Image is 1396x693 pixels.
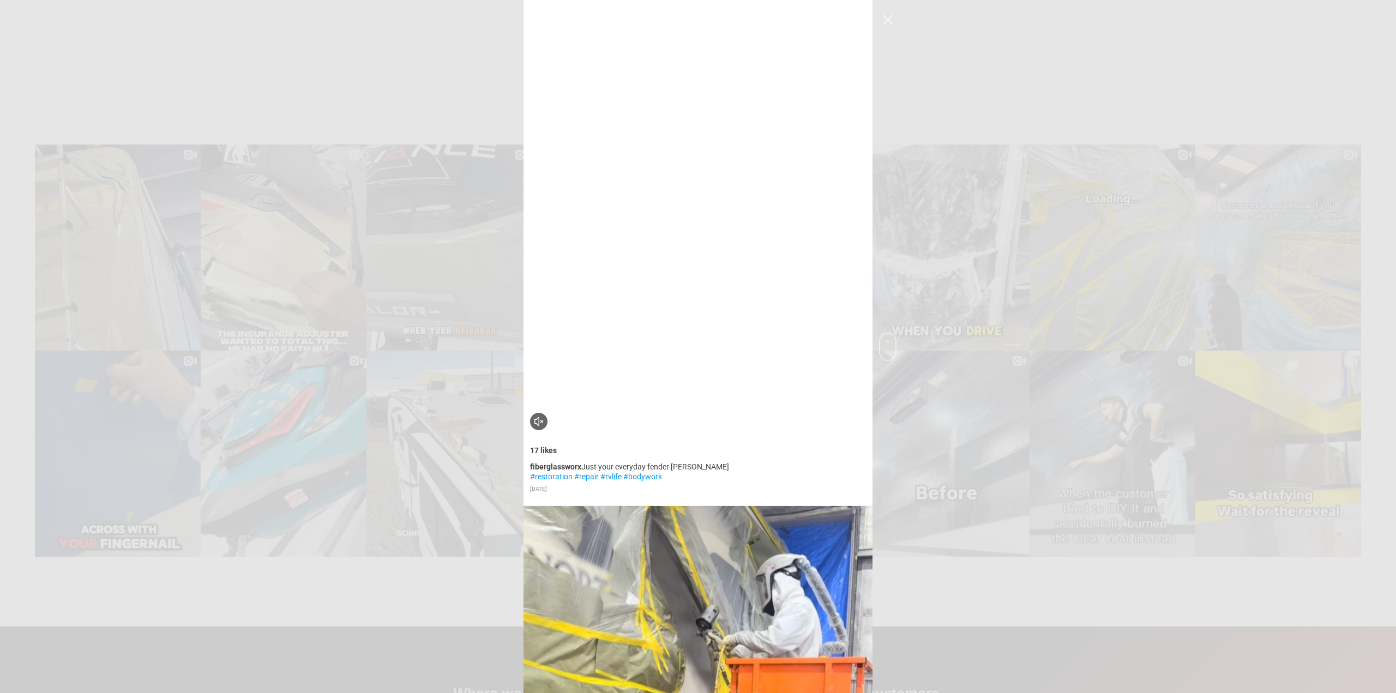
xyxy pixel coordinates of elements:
[530,462,866,481] div: Just your everyday fender [PERSON_NAME]
[600,472,622,481] a: #rvlife
[574,472,599,481] a: #repair
[623,472,662,481] a: #bodywork
[530,445,557,455] div: 17 likes
[530,472,573,481] a: #restoration
[879,11,896,28] button: Close Instagram Feed Popup
[530,486,866,492] div: [DATE]
[530,462,581,471] a: fiberglassworx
